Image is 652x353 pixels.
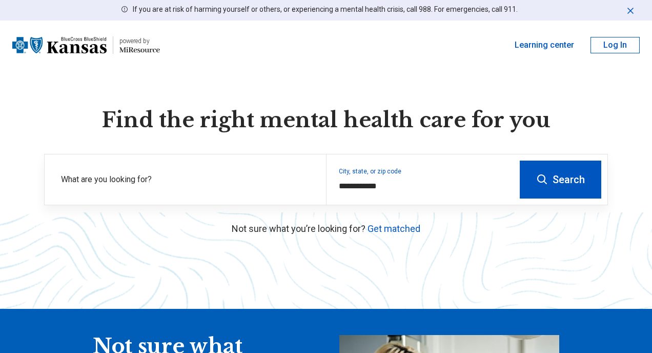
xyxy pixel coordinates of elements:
[625,4,636,16] button: Dismiss
[133,4,518,15] p: If you are at risk of harming yourself or others, or experiencing a mental health crisis, call 98...
[515,39,574,51] a: Learning center
[44,222,608,236] p: Not sure what you’re looking for?
[368,223,420,234] a: Get matched
[61,173,314,186] label: What are you looking for?
[520,161,601,199] button: Search
[590,37,640,53] button: Log In
[12,33,107,57] img: Blue Cross Blue Shield Kansas
[119,36,160,46] div: powered by
[12,33,160,57] a: Blue Cross Blue Shield Kansaspowered by
[44,107,608,133] h1: Find the right mental health care for you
